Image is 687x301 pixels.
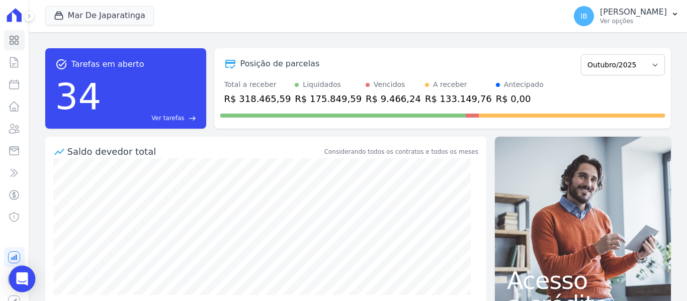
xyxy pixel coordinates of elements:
[71,58,144,70] span: Tarefas em aberto
[366,92,421,106] div: R$ 9.466,24
[507,268,659,292] span: Acesso
[295,92,362,106] div: R$ 175.849,59
[496,92,544,106] div: R$ 0,00
[433,79,467,90] div: A receber
[55,70,102,123] div: 34
[374,79,405,90] div: Vencidos
[151,114,184,123] span: Ver tarefas
[105,114,196,123] a: Ver tarefas east
[303,79,341,90] div: Liquidados
[580,13,587,20] span: IB
[9,266,36,292] div: Open Intercom Messenger
[504,79,544,90] div: Antecipado
[189,115,196,122] span: east
[566,2,687,30] button: IB [PERSON_NAME] Ver opções
[324,147,478,156] div: Considerando todos os contratos e todos os meses
[600,17,667,25] p: Ver opções
[45,6,154,25] button: Mar De Japaratinga
[224,92,291,106] div: R$ 318.465,59
[67,145,322,158] div: Saldo devedor total
[600,7,667,17] p: [PERSON_NAME]
[224,79,291,90] div: Total a receber
[240,58,320,70] div: Posição de parcelas
[55,58,67,70] span: task_alt
[425,92,492,106] div: R$ 133.149,76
